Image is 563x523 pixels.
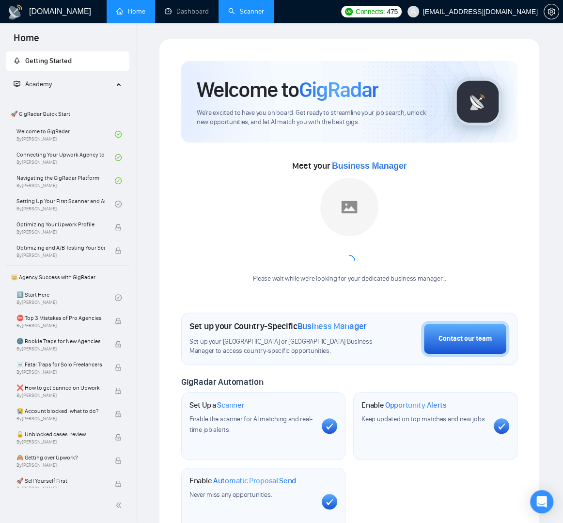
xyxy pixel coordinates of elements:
[217,400,244,410] span: Scanner
[16,486,105,491] span: By [PERSON_NAME]
[356,6,385,17] span: Connects:
[16,124,115,145] a: Welcome to GigRadarBy[PERSON_NAME]
[25,57,72,65] span: Getting Started
[16,220,105,229] span: Optimizing Your Upwork Profile
[115,247,122,254] span: lock
[16,383,105,393] span: ❌ How to get banned on Upwork
[115,341,122,348] span: lock
[115,480,122,487] span: lock
[345,8,353,16] img: upwork-logo.png
[361,400,447,410] h1: Enable
[16,453,105,462] span: 🙈 Getting over Upwork?
[228,7,264,16] a: searchScanner
[115,387,122,394] span: lock
[14,57,20,64] span: rocket
[454,78,502,126] img: gigradar-logo.png
[197,109,438,127] span: We're excited to have you on board. Get ready to streamline your job search, unlock new opportuni...
[8,4,23,20] img: logo
[115,131,122,138] span: check-circle
[189,491,272,499] span: Never miss any opportunities.
[115,317,122,324] span: lock
[165,7,209,16] a: dashboardDashboard
[344,255,355,267] span: loading
[115,500,125,510] span: double-left
[116,7,145,16] a: homeHome
[189,337,373,356] span: Set up your [GEOGRAPHIC_DATA] or [GEOGRAPHIC_DATA] Business Manager to access country-specific op...
[115,154,122,161] span: check-circle
[299,77,378,103] span: GigRadar
[297,321,367,332] span: Business Manager
[16,416,105,422] span: By [PERSON_NAME]
[16,243,105,253] span: Optimizing and A/B Testing Your Scanner for Better Results
[16,323,105,329] span: By [PERSON_NAME]
[16,229,105,235] span: By [PERSON_NAME]
[115,411,122,417] span: lock
[16,336,105,346] span: 🌚 Rookie Traps for New Agencies
[189,400,244,410] h1: Set Up a
[320,178,378,236] img: placeholder.png
[115,177,122,184] span: check-circle
[292,160,407,171] span: Meet your
[421,321,509,357] button: Contact our team
[16,313,105,323] span: ⛔ Top 3 Mistakes of Pro Agencies
[16,393,105,398] span: By [PERSON_NAME]
[385,400,447,410] span: Opportunity Alerts
[16,369,105,375] span: By [PERSON_NAME]
[16,406,105,416] span: 😭 Account blocked: what to do?
[544,4,559,19] button: setting
[181,377,263,387] span: GigRadar Automation
[16,346,105,352] span: By [PERSON_NAME]
[25,80,52,88] span: Academy
[438,333,492,344] div: Contact our team
[16,287,115,308] a: 1️⃣ Start HereBy[PERSON_NAME]
[16,147,115,168] a: Connecting Your Upwork Agency to GigRadarBy[PERSON_NAME]
[115,434,122,441] span: lock
[16,193,115,215] a: Setting Up Your First Scanner and Auto-BidderBy[PERSON_NAME]
[16,360,105,369] span: ☠️ Fatal Traps for Solo Freelancers
[16,439,105,445] span: By [PERSON_NAME]
[213,476,296,486] span: Automatic Proposal Send
[14,80,20,87] span: fund-projection-screen
[115,224,122,231] span: lock
[16,462,105,468] span: By [PERSON_NAME]
[115,294,122,301] span: check-circle
[115,364,122,371] span: lock
[6,31,47,51] span: Home
[361,415,486,423] span: Keep updated on top matches and new jobs.
[332,161,407,171] span: Business Manager
[14,80,52,88] span: Academy
[7,268,128,287] span: 👑 Agency Success with GigRadar
[6,51,129,71] li: Getting Started
[410,8,417,15] span: user
[16,170,115,191] a: Navigating the GigRadar PlatformBy[PERSON_NAME]
[115,457,122,464] span: lock
[189,415,313,434] span: Enable the scanner for AI matching and real-time job alerts.
[7,104,128,124] span: 🚀 GigRadar Quick Start
[16,253,105,258] span: By [PERSON_NAME]
[115,201,122,207] span: check-circle
[247,274,452,284] div: Please wait while we're looking for your dedicated business manager...
[530,490,553,513] div: Open Intercom Messenger
[544,8,559,16] a: setting
[189,321,367,332] h1: Set up your Country-Specific
[189,476,296,486] h1: Enable
[197,77,378,103] h1: Welcome to
[16,476,105,486] span: 🚀 Sell Yourself First
[16,429,105,439] span: 🔓 Unblocked cases: review
[387,6,397,17] span: 475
